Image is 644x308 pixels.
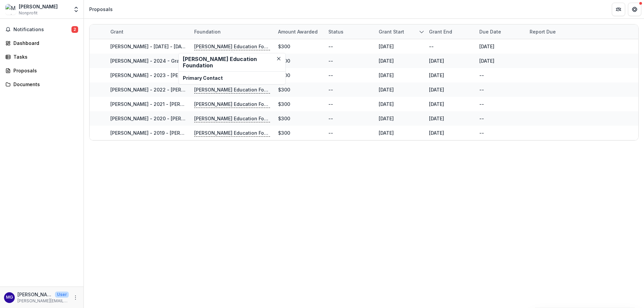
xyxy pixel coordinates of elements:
p: [PERSON_NAME][EMAIL_ADDRESS][PERSON_NAME][DOMAIN_NAME] [17,298,69,304]
div: Grant [106,24,190,39]
div: [DATE] [379,86,394,93]
div: -- [328,101,333,108]
p: [PERSON_NAME] Education Foundation [194,129,270,137]
div: Proposals [13,67,75,74]
div: [DATE] [379,57,394,64]
p: [PERSON_NAME] Education Foundation [194,43,270,50]
div: [DATE] [429,57,444,64]
div: $300 [278,115,290,122]
div: Grant [106,28,127,35]
div: $300 [278,86,290,93]
div: Grant end [425,28,456,35]
div: [DATE] [479,43,494,50]
div: [DATE] [429,101,444,108]
p: User [55,292,69,298]
div: Grant end [425,24,475,39]
span: 2 [71,26,78,33]
div: -- [328,43,333,50]
div: Grant start [375,24,425,39]
button: Open entity switcher [71,3,81,16]
div: Amount awarded [274,24,324,39]
a: [PERSON_NAME] - 2022 - [PERSON_NAME][GEOGRAPHIC_DATA] [110,87,257,93]
div: Foundation [190,24,274,39]
button: Notifications2 [3,24,81,35]
div: $300 [278,129,290,136]
div: $300 [278,43,290,50]
div: -- [479,86,484,93]
p: [PERSON_NAME] Education Foundation [194,115,270,122]
div: Dashboard [13,40,75,47]
a: Documents [3,79,81,90]
p: [PERSON_NAME] [17,291,52,298]
div: Tasks [13,53,75,60]
div: -- [328,57,333,64]
div: [DATE] [429,115,444,122]
img: Myriam Godfrey [5,4,16,15]
div: Documents [13,81,75,88]
a: [PERSON_NAME] - 2023 - [PERSON_NAME][GEOGRAPHIC_DATA] [110,72,257,78]
a: [PERSON_NAME] - 2019 - [PERSON_NAME][GEOGRAPHIC_DATA] [110,130,256,136]
div: -- [328,129,333,136]
p: [PERSON_NAME] Education Foundation [194,86,270,94]
a: Tasks [3,51,81,62]
div: Status [324,28,347,35]
div: Report Due [526,28,560,35]
div: -- [328,115,333,122]
p: Primary Contact [183,74,281,81]
div: Grant start [375,28,408,35]
div: -- [479,72,484,79]
a: Dashboard [3,38,81,49]
div: [DATE] [479,57,494,64]
a: Proposals [3,65,81,76]
span: Notifications [13,27,71,33]
div: -- [328,86,333,93]
div: Due Date [475,28,505,35]
div: -- [429,43,434,50]
div: Status [324,24,375,39]
h2: [PERSON_NAME] Education Foundation [183,56,281,69]
button: Partners [612,3,625,16]
div: [PERSON_NAME] [19,3,58,10]
a: [PERSON_NAME] - [DATE] - [DATE] Gratitude Grant Application [110,44,255,49]
button: More [71,294,79,302]
a: [PERSON_NAME] - 2020 - [PERSON_NAME][GEOGRAPHIC_DATA] [110,116,257,121]
a: [PERSON_NAME] - 2021 - [PERSON_NAME][GEOGRAPHIC_DATA] [110,101,256,107]
div: Report Due [526,24,576,39]
div: Proposals [89,6,113,13]
a: [PERSON_NAME] - 2024 - Gratitude Grant Application [110,58,235,64]
div: -- [479,115,484,122]
nav: breadcrumb [87,4,115,14]
div: -- [479,129,484,136]
div: -- [479,101,484,108]
p: [PERSON_NAME] Education Foundation [194,101,270,108]
div: [DATE] [429,72,444,79]
button: Get Help [628,3,641,16]
div: [DATE] [429,129,444,136]
div: Myriam Godfrey [6,295,13,300]
div: -- [328,72,333,79]
div: [DATE] [379,101,394,108]
div: [DATE] [379,115,394,122]
svg: sorted descending [419,29,424,35]
div: $300 [278,101,290,108]
div: [DATE] [379,129,394,136]
span: Nonprofit [19,10,38,16]
div: [DATE] [429,86,444,93]
div: Due Date [475,24,526,39]
div: Foundation [190,28,225,35]
div: [DATE] [379,43,394,50]
button: Close [275,55,283,63]
div: Amount awarded [274,28,322,35]
div: [DATE] [379,72,394,79]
